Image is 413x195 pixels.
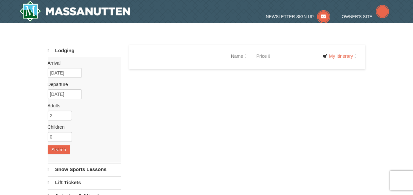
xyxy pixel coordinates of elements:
a: Lodging [48,45,121,57]
label: Children [48,124,116,130]
img: Massanutten Resort Logo [19,1,130,22]
a: My Itinerary [318,51,360,61]
label: Adults [48,102,116,109]
a: Price [251,50,275,63]
a: Newsletter Sign Up [266,14,330,19]
span: Newsletter Sign Up [266,14,314,19]
button: Search [48,145,70,154]
a: Snow Sports Lessons [48,163,121,176]
a: Lift Tickets [48,176,121,189]
label: Arrival [48,60,116,66]
span: Owner's Site [342,14,373,19]
a: Massanutten Resort [19,1,130,22]
label: Departure [48,81,116,88]
a: Name [226,50,251,63]
a: Owner's Site [342,14,389,19]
